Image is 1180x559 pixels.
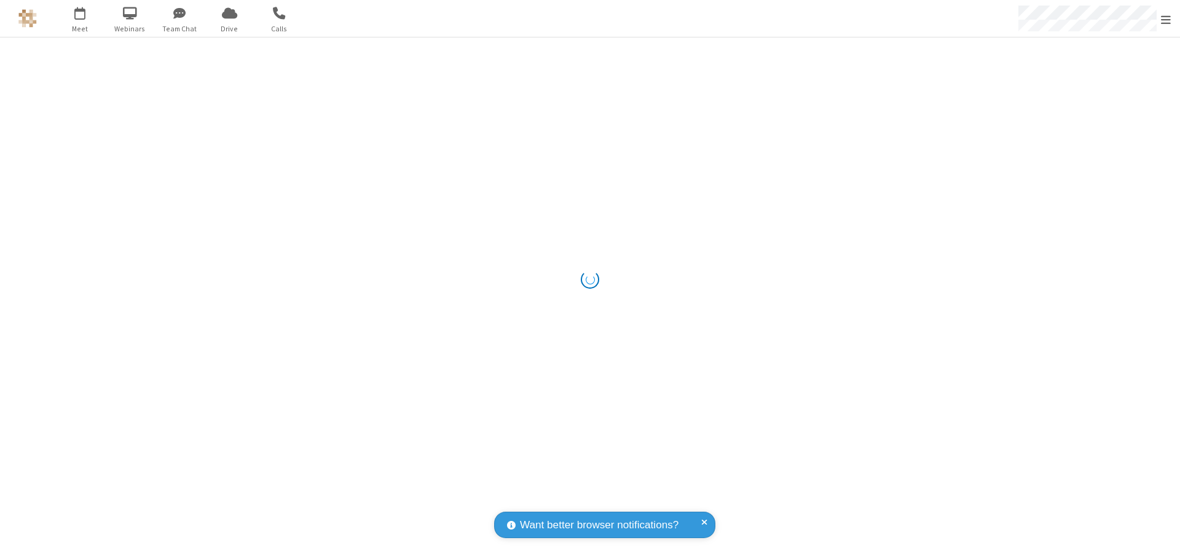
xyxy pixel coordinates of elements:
[107,23,153,34] span: Webinars
[520,517,678,533] span: Want better browser notifications?
[18,9,37,28] img: QA Selenium DO NOT DELETE OR CHANGE
[57,23,103,34] span: Meet
[157,23,203,34] span: Team Chat
[206,23,253,34] span: Drive
[256,23,302,34] span: Calls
